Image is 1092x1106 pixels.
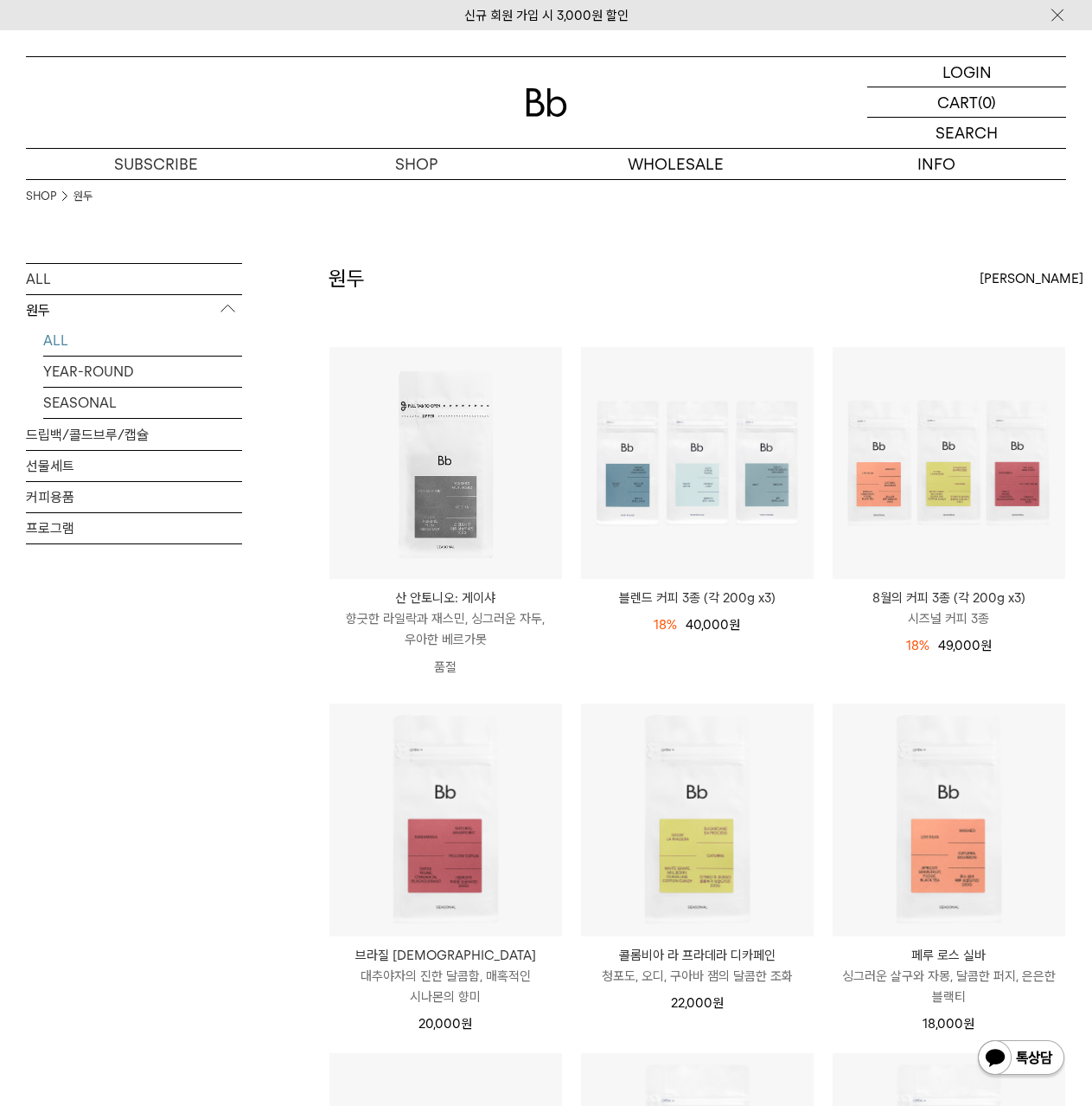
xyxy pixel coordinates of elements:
img: 로고 [526,88,567,117]
p: 대추야자의 진한 달콤함, 매혹적인 시나몬의 향미 [329,966,562,1007]
a: 드립백/콜드브루/캡슐 [26,420,242,450]
a: SUBSCRIBE [26,149,286,179]
img: 브라질 사맘바이아 [329,704,562,936]
p: 산 안토니오: 게이샤 [329,588,562,608]
a: 8월의 커피 3종 (각 200g x3) 시즈널 커피 3종 [833,588,1065,629]
span: 원 [963,1016,974,1032]
p: SEARCH [936,118,998,148]
a: CART (0) [867,87,1066,118]
p: 품절 [329,650,562,685]
span: 18,000 [923,1016,974,1032]
img: 콜롬비아 라 프라데라 디카페인 [581,704,814,936]
p: 싱그러운 살구와 자몽, 달콤한 퍼지, 은은한 블랙티 [833,966,1065,1007]
a: SEASONAL [43,388,242,418]
span: 22,000 [671,995,724,1011]
p: 8월의 커피 3종 (각 200g x3) [833,588,1065,608]
a: LOGIN [867,57,1066,87]
a: SHOP [286,149,546,179]
p: 콜롬비아 라 프라데라 디카페인 [581,945,814,966]
img: 페루 로스 실바 [833,704,1065,936]
a: ALL [26,264,242,294]
span: 원 [461,1016,472,1032]
div: 18% [906,635,929,656]
span: [PERSON_NAME] [980,268,1083,289]
a: 블렌드 커피 3종 (각 200g x3) [581,588,814,608]
p: 청포도, 오디, 구아바 잼의 달콤한 조화 [581,966,814,987]
a: 페루 로스 실바 싱그러운 살구와 자몽, 달콤한 퍼지, 은은한 블랙티 [833,945,1065,1007]
p: (0) [978,87,996,117]
a: 선물세트 [26,451,242,481]
a: 프로그램 [26,513,242,543]
a: 브라질 [DEMOGRAPHIC_DATA] 대추야자의 진한 달콤함, 매혹적인 시나몬의 향미 [329,945,562,1007]
img: 블렌드 커피 3종 (각 200g x3) [581,347,814,580]
p: 향긋한 라일락과 재스민, 싱그러운 자두, 우아한 베르가못 [329,608,562,650]
p: LOGIN [942,57,992,87]
h2: 원두 [329,264,365,293]
a: 신규 회원 가입 시 3,000원 할인 [464,8,629,23]
p: CART [937,87,978,117]
span: 원 [729,617,740,633]
span: 20,000 [418,1016,472,1032]
span: 원 [712,995,724,1011]
p: 브라질 [DEMOGRAPHIC_DATA] [329,945,562,966]
p: 시즈널 커피 3종 [833,608,1065,629]
img: 산 안토니오: 게이샤 [329,347,562,580]
a: SHOP [26,188,56,205]
a: 산 안토니오: 게이샤 향긋한 라일락과 재스민, 싱그러운 자두, 우아한 베르가못 [329,588,562,650]
p: 원두 [26,295,242,326]
a: ALL [43,325,242,356]
a: 콜롬비아 라 프라데라 디카페인 청포도, 오디, 구아바 잼의 달콤한 조화 [581,945,814,987]
p: 페루 로스 실바 [833,945,1065,966]
a: YEAR-ROUND [43,357,242,387]
img: 카카오톡 채널 1:1 채팅 버튼 [976,1038,1066,1080]
span: 원 [980,638,992,653]
span: 49,000 [938,638,992,653]
img: 8월의 커피 3종 (각 200g x3) [833,347,1065,580]
p: WHOLESALE [546,149,807,179]
a: 커피용품 [26,482,242,512]
div: 18% [654,614,677,635]
a: 원두 [73,188,93,205]
span: 40,000 [686,617,740,633]
p: INFO [806,149,1066,179]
